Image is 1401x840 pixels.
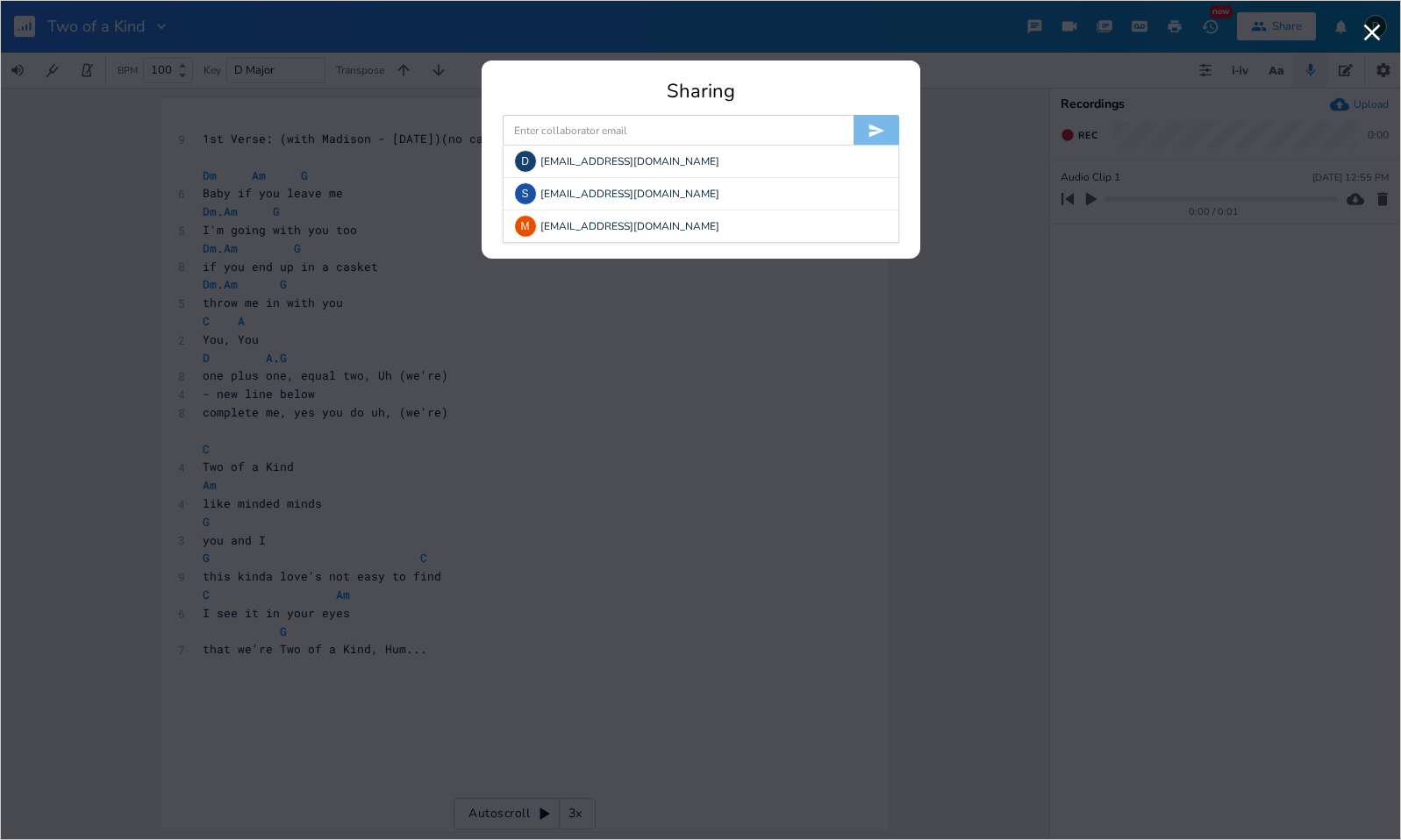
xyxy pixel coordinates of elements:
[504,146,898,177] div: [EMAIL_ADDRESS][DOMAIN_NAME]
[504,178,898,210] div: [EMAIL_ADDRESS][DOMAIN_NAME]
[504,210,898,242] div: [EMAIL_ADDRESS][DOMAIN_NAME]
[514,215,537,238] div: madisonlutz307
[514,182,537,205] div: sarahlsp331
[514,150,537,173] div: dds_7912
[503,115,854,146] input: Enter collaborator email
[503,82,899,101] div: Sharing
[854,115,899,146] button: Invite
